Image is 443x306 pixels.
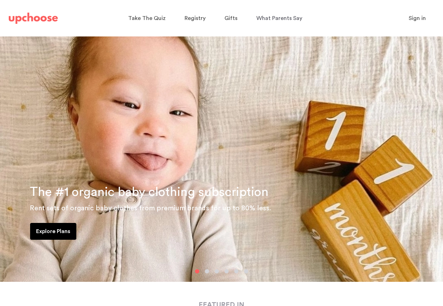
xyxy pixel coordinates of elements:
[128,12,168,25] a: Take The Quiz
[30,203,435,214] p: Rent sets of organic baby clothes from premium brands for up to 80% less.
[409,15,426,21] span: Sign in
[185,12,208,25] a: Registry
[224,15,237,21] span: Gifts
[36,227,70,236] p: Explore Plans
[9,11,58,26] a: UpChoose
[256,12,304,25] a: What Parents Say
[128,15,166,21] span: Take The Quiz
[30,223,76,240] a: Explore Plans
[9,13,58,24] img: UpChoose
[30,186,269,198] span: The #1 organic baby clothing subscription
[400,11,435,25] button: Sign in
[185,15,206,21] span: Registry
[224,12,240,25] a: Gifts
[256,15,302,21] span: What Parents Say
